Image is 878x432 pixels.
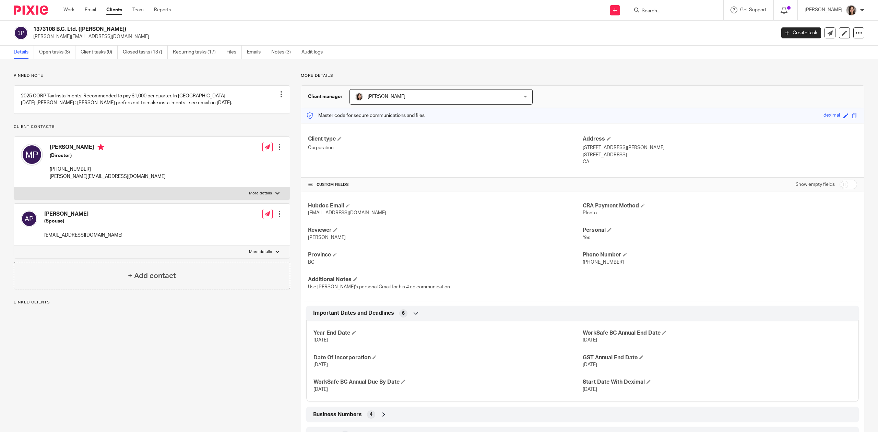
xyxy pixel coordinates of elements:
p: CA [583,158,857,165]
p: [STREET_ADDRESS] [583,152,857,158]
img: Danielle%20photo.jpg [846,5,857,16]
h5: (Director) [50,152,166,159]
a: Closed tasks (137) [123,46,168,59]
label: Show empty fields [795,181,835,188]
h2: 1373108 B.C. Ltd. ([PERSON_NAME]) [33,26,624,33]
div: deximal [823,112,840,120]
span: Plooto [583,211,597,215]
p: [EMAIL_ADDRESS][DOMAIN_NAME] [44,232,122,239]
h4: Reviewer [308,227,582,234]
h4: Year End Date [313,329,582,337]
span: 6 [402,310,405,317]
span: [DATE] [313,362,328,367]
a: Emails [247,46,266,59]
h4: WorkSafe BC Annual End Date [583,329,852,337]
p: [PERSON_NAME][EMAIL_ADDRESS][DOMAIN_NAME] [50,173,166,180]
h4: Province [308,251,582,259]
h4: [PERSON_NAME] [50,144,166,152]
span: [EMAIL_ADDRESS][DOMAIN_NAME] [308,211,386,215]
a: Files [226,46,242,59]
i: Primary [97,144,104,151]
h4: Phone Number [583,251,857,259]
img: svg%3E [14,26,28,40]
input: Search [641,8,703,14]
span: [DATE] [583,362,597,367]
p: Master code for secure communications and files [306,112,425,119]
h4: Start Date With Deximal [583,379,852,386]
p: [PERSON_NAME] [805,7,842,13]
a: Details [14,46,34,59]
h4: Address [583,135,857,143]
h4: Hubdoc Email [308,202,582,209]
h3: Client manager [308,93,343,100]
p: [PERSON_NAME][EMAIL_ADDRESS][DOMAIN_NAME] [33,33,771,40]
a: Open tasks (8) [39,46,75,59]
span: Get Support [740,8,767,12]
span: [DATE] [313,387,328,392]
img: Pixie [14,5,48,15]
span: [PERSON_NAME] [368,94,405,99]
p: Pinned note [14,73,290,79]
a: Reports [154,7,171,13]
h4: [PERSON_NAME] [44,211,122,218]
a: Team [132,7,144,13]
span: Use [PERSON_NAME]'s personal Gmail for his # co communication [308,285,450,289]
span: [DATE] [583,387,597,392]
p: [STREET_ADDRESS][PERSON_NAME] [583,144,857,151]
p: More details [249,191,272,196]
a: Notes (3) [271,46,296,59]
h4: CUSTOM FIELDS [308,182,582,188]
span: [DATE] [313,338,328,343]
span: 4 [370,411,372,418]
img: Danielle%20photo.jpg [355,93,363,101]
h5: (Spouse) [44,218,122,225]
a: Email [85,7,96,13]
span: [DATE] [583,338,597,343]
a: Recurring tasks (17) [173,46,221,59]
h4: Personal [583,227,857,234]
h4: Date Of Incorporation [313,354,582,361]
img: svg%3E [21,144,43,166]
span: [PHONE_NUMBER] [583,260,624,265]
span: Important Dates and Deadlines [313,310,394,317]
p: Corporation [308,144,582,151]
a: Client tasks (0) [81,46,118,59]
h4: GST Annual End Date [583,354,852,361]
p: [PHONE_NUMBER] [50,166,166,173]
a: Clients [106,7,122,13]
img: svg%3E [21,211,37,227]
span: Yes [583,235,590,240]
p: More details [301,73,864,79]
p: Linked clients [14,300,290,305]
h4: Additional Notes [308,276,582,283]
p: More details [249,249,272,255]
span: [PERSON_NAME] [308,235,346,240]
span: Business Numbers [313,411,362,418]
p: Client contacts [14,124,290,130]
span: BC [308,260,315,265]
h4: WorkSafe BC Annual Due By Date [313,379,582,386]
h4: Client type [308,135,582,143]
h4: CRA Payment Method [583,202,857,209]
a: Create task [781,27,821,38]
a: Audit logs [301,46,328,59]
h4: + Add contact [128,271,176,281]
a: Work [63,7,74,13]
